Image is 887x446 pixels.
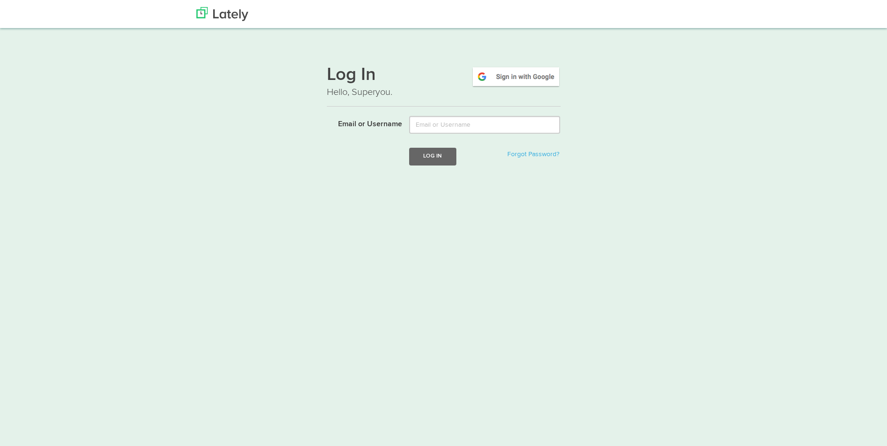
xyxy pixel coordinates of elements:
[409,148,456,165] button: Log In
[196,7,248,21] img: Lately
[320,116,403,130] label: Email or Username
[471,66,561,87] img: google-signin.png
[327,86,561,99] p: Hello, Superyou.
[409,116,560,134] input: Email or Username
[327,66,561,86] h1: Log In
[507,151,559,158] a: Forgot Password?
